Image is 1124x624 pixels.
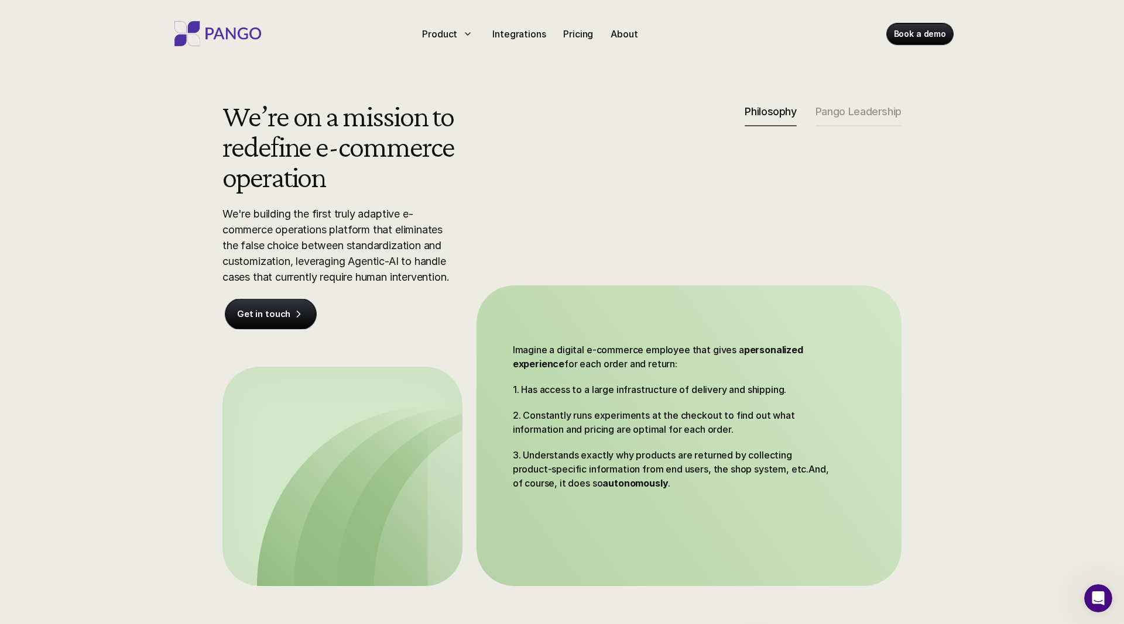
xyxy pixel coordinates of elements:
a: Get in touch [225,299,316,329]
p: 2. Constantly runs experiments at the checkout to find out what information and pricing are optim... [513,408,832,436]
h2: We’re on a mission to redefine e-commerce operation [222,101,474,192]
p: 3. Understands exactly why products are returned by collecting product-specific information from ... [513,448,832,490]
a: Integrations [488,25,550,43]
p: Integrations [492,27,546,41]
p: Book a demo [894,28,946,40]
p: 1. Has access to a large infrastructure of delivery and shipping. [513,382,832,397]
iframe: Intercom live chat [1084,584,1112,612]
p: Pango Leadership [815,105,902,118]
p: Get in touch [237,308,290,320]
a: Pricing [558,25,598,43]
a: About [606,25,642,43]
p: About [611,27,638,41]
p: Philosophy [745,105,796,118]
strong: autonomously [602,477,668,489]
p: We're building the first truly adaptive e-commerce operations platform that eliminates the false ... [222,206,457,285]
p: Imagine a digital e-commerce employee that gives a for each order and return: [513,343,832,371]
p: Pricing [563,27,593,41]
a: Book a demo [887,23,953,44]
p: Product [422,27,457,41]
